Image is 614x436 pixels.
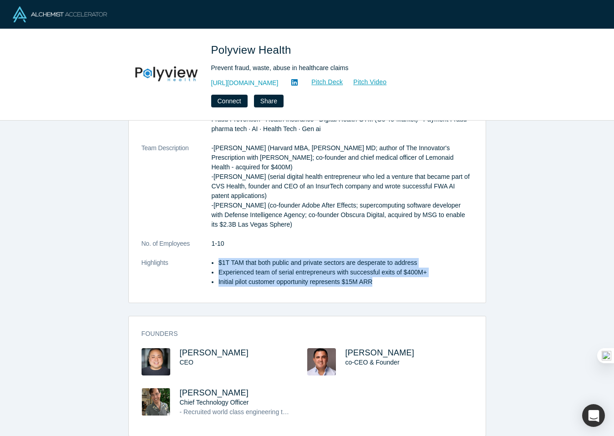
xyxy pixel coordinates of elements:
span: co-CEO & Founder [345,359,400,366]
li: Experienced team of serial entrepreneurs with successful exits of $400M+ [218,268,473,277]
a: [PERSON_NAME] [345,348,415,357]
dt: Categories [142,105,212,143]
img: Jason Hwang's Profile Image [142,348,170,375]
img: Polyview Health's Logo [135,42,198,106]
a: [PERSON_NAME] [180,388,249,397]
li: $1T TAM that both public and private sectors are desperate to address [218,258,473,268]
dt: Highlights [142,258,212,296]
span: CEO [180,359,193,366]
img: Alchemist Logo [13,6,107,22]
li: Initial pilot customer opportunity represents $15M ARR [218,277,473,287]
span: Polyview Health [211,44,294,56]
a: Pitch Video [343,77,387,87]
a: [PERSON_NAME] [180,348,249,357]
dt: Team Description [142,143,212,239]
p: -[PERSON_NAME] (Harvard MBA, [PERSON_NAME] MD; author of The Innovator's Prescription with [PERSO... [212,143,473,229]
div: Prevent fraud, waste, abuse in healthcare claims [211,63,466,73]
h3: Founders [142,329,460,339]
button: Connect [211,95,248,107]
button: Share [254,95,284,107]
img: Greg Deocampo's Profile Image [142,388,170,416]
dt: No. of Employees [142,239,212,258]
a: [URL][DOMAIN_NAME] [211,78,279,88]
img: Dimitri Arges's Profile Image [307,348,336,375]
img: one_i.png [602,351,611,360]
dd: 1-10 [212,239,473,248]
a: Pitch Deck [301,77,343,87]
span: Chief Technology Officer [180,399,249,406]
